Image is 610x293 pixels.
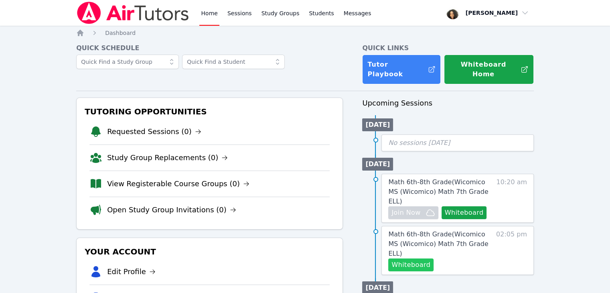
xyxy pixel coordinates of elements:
[83,104,336,119] h3: Tutoring Opportunities
[362,43,534,53] h4: Quick Links
[388,139,450,146] span: No sessions [DATE]
[388,230,488,257] span: Math 6th-8th Grade ( Wicomico MS (Wicomico) Math 7th Grade ELL )
[182,55,285,69] input: Quick Find a Student
[344,9,371,17] span: Messages
[83,244,336,259] h3: Your Account
[76,55,179,69] input: Quick Find a Study Group
[388,258,434,271] button: Whiteboard
[105,29,136,37] a: Dashboard
[388,230,492,258] a: Math 6th-8th Grade(Wicomico MS (Wicomico) Math 7th Grade ELL)
[107,266,156,277] a: Edit Profile
[107,126,201,137] a: Requested Sessions (0)
[442,206,487,219] button: Whiteboard
[76,29,534,37] nav: Breadcrumb
[391,208,420,218] span: Join Now
[362,55,441,84] a: Tutor Playbook
[105,30,136,36] span: Dashboard
[388,206,438,219] button: Join Now
[362,118,393,131] li: [DATE]
[76,43,343,53] h4: Quick Schedule
[496,177,527,219] span: 10:20 am
[444,55,534,84] button: Whiteboard Home
[388,177,492,206] a: Math 6th-8th Grade(Wicomico MS (Wicomico) Math 7th Grade ELL)
[496,230,527,271] span: 02:05 pm
[76,2,190,24] img: Air Tutors
[107,152,228,163] a: Study Group Replacements (0)
[107,178,249,189] a: View Registerable Course Groups (0)
[362,158,393,171] li: [DATE]
[107,204,236,216] a: Open Study Group Invitations (0)
[388,178,488,205] span: Math 6th-8th Grade ( Wicomico MS (Wicomico) Math 7th Grade ELL )
[362,98,534,109] h3: Upcoming Sessions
